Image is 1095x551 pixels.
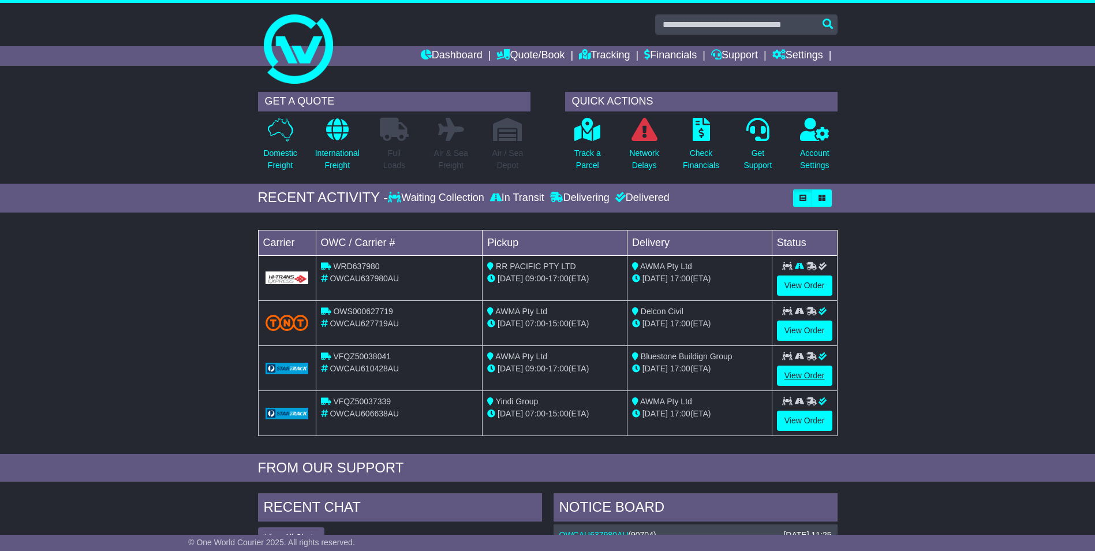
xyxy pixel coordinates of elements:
[263,147,297,172] p: Domestic Freight
[554,493,838,524] div: NOTICE BOARD
[547,192,612,204] div: Delivering
[548,319,569,328] span: 15:00
[330,319,399,328] span: OWCAU627719AU
[670,364,690,373] span: 17:00
[333,307,393,316] span: OWS000627719
[258,92,530,111] div: GET A QUOTE
[772,230,837,255] td: Status
[642,319,668,328] span: [DATE]
[777,366,832,386] a: View Order
[777,275,832,296] a: View Order
[498,319,523,328] span: [DATE]
[487,363,622,375] div: - (ETA)
[496,46,565,66] a: Quote/Book
[670,319,690,328] span: 17:00
[800,147,829,172] p: Account Settings
[574,117,601,178] a: Track aParcel
[315,147,360,172] p: International Freight
[565,92,838,111] div: QUICK ACTIONS
[559,530,629,539] a: OWCAU637980AU
[642,274,668,283] span: [DATE]
[388,192,487,204] div: Waiting Collection
[492,147,524,172] p: Air / Sea Depot
[548,409,569,418] span: 15:00
[631,530,653,539] span: 90704
[525,409,545,418] span: 07:00
[632,318,767,330] div: (ETA)
[266,408,309,419] img: GetCarrierServiceLogo
[644,46,697,66] a: Financials
[629,147,659,172] p: Network Delays
[330,409,399,418] span: OWCAU606638AU
[266,363,309,374] img: GetCarrierServiceLogo
[487,192,547,204] div: In Transit
[266,315,309,330] img: TNT_Domestic.png
[612,192,670,204] div: Delivered
[743,117,772,178] a: GetSupport
[640,397,692,406] span: AWMA Pty Ltd
[315,117,360,178] a: InternationalFreight
[777,321,832,341] a: View Order
[316,230,483,255] td: OWC / Carrier #
[258,189,388,206] div: RECENT ACTIVITY -
[258,230,316,255] td: Carrier
[525,364,545,373] span: 09:00
[640,262,692,271] span: AWMA Pty Ltd
[330,274,399,283] span: OWCAU637980AU
[799,117,830,178] a: AccountSettings
[487,408,622,420] div: - (ETA)
[483,230,627,255] td: Pickup
[548,274,569,283] span: 17:00
[258,527,324,548] button: View All Chats
[421,46,483,66] a: Dashboard
[496,397,538,406] span: Yindi Group
[525,319,545,328] span: 07:00
[777,411,832,431] a: View Order
[642,409,668,418] span: [DATE]
[682,117,720,178] a: CheckFinancials
[258,493,542,524] div: RECENT CHAT
[496,262,575,271] span: RR PACIFIC PTY LTD
[333,352,391,361] span: VFQZ50038041
[670,274,690,283] span: 17:00
[783,530,831,540] div: [DATE] 11:25
[263,117,297,178] a: DomesticFreight
[330,364,399,373] span: OWCAU610428AU
[380,147,409,172] p: Full Loads
[266,271,309,284] img: GetCarrierServiceLogo
[641,352,733,361] span: Bluestone Buildign Group
[498,364,523,373] span: [DATE]
[627,230,772,255] td: Delivery
[579,46,630,66] a: Tracking
[629,117,659,178] a: NetworkDelays
[487,318,622,330] div: - (ETA)
[495,307,547,316] span: AWMA Pty Ltd
[632,408,767,420] div: (ETA)
[434,147,468,172] p: Air & Sea Freight
[333,262,379,271] span: WRD637980
[495,352,547,361] span: AWMA Pty Ltd
[632,273,767,285] div: (ETA)
[559,530,832,540] div: ( )
[574,147,601,172] p: Track a Parcel
[188,538,355,547] span: © One World Courier 2025. All rights reserved.
[333,397,391,406] span: VFQZ50037339
[487,273,622,285] div: - (ETA)
[670,409,690,418] span: 17:00
[548,364,569,373] span: 17:00
[642,364,668,373] span: [DATE]
[683,147,719,172] p: Check Financials
[711,46,758,66] a: Support
[498,274,523,283] span: [DATE]
[258,460,838,476] div: FROM OUR SUPPORT
[498,409,523,418] span: [DATE]
[632,363,767,375] div: (ETA)
[641,307,683,316] span: Delcon Civil
[772,46,823,66] a: Settings
[743,147,772,172] p: Get Support
[525,274,545,283] span: 09:00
